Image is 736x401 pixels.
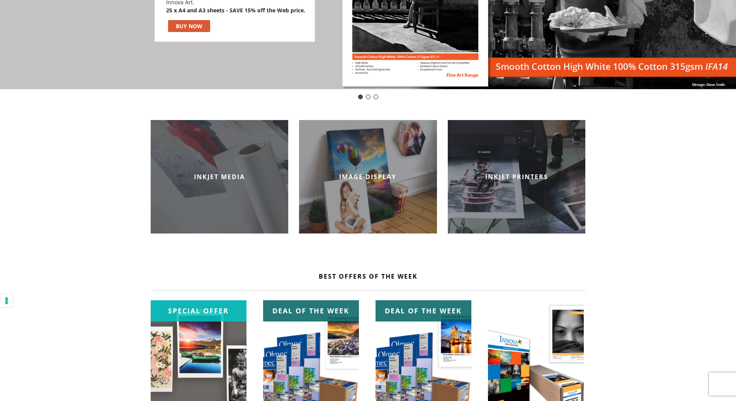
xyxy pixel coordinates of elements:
div: Innova-general [366,95,371,99]
div: Deal of the week [376,300,471,321]
div: BUY NOW [176,22,202,30]
b: 25 x A4 and A3 sheets - SAVE 15% off the Web price. [166,7,305,14]
a: BUY NOW [168,20,210,32]
div: pinch book [374,95,378,99]
div: Special Offer [151,300,246,321]
h2: IMAGE DISPLAY [299,173,437,181]
div: Deal of the week [263,300,359,321]
div: DOTD - Innova Smooth Cotton High White - IFA14 [358,95,363,99]
h2: INKJET MEDIA [151,173,289,181]
h2: Best Offers Of The Week [151,272,586,281]
div: Choose slide to display. [357,93,380,101]
h2: INKJET PRINTERS [448,173,586,181]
